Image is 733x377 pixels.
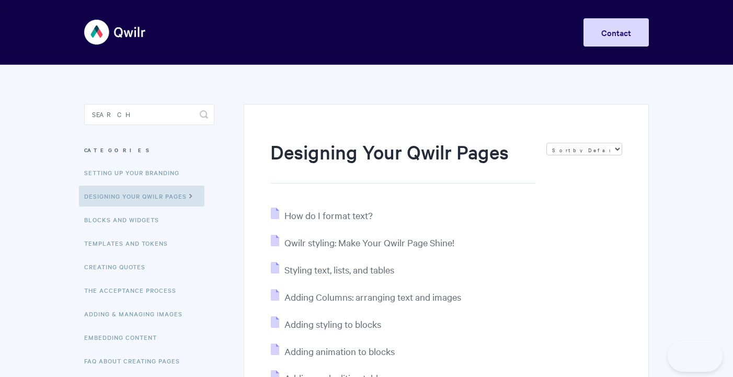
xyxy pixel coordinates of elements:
a: Designing Your Qwilr Pages [79,186,204,207]
a: How do I format text? [271,209,373,221]
input: Search [84,104,214,125]
h3: Categories [84,141,214,159]
a: Templates and Tokens [84,233,176,254]
span: Styling text, lists, and tables [284,264,394,276]
a: Setting up your Branding [84,162,187,183]
span: How do I format text? [284,209,373,221]
span: Adding animation to blocks [284,345,395,357]
a: FAQ About Creating Pages [84,350,188,371]
img: Qwilr Help Center [84,13,146,52]
iframe: Toggle Customer Support [668,340,723,372]
a: Adding animation to blocks [271,345,395,357]
a: Qwilr styling: Make Your Qwilr Page Shine! [271,236,454,248]
span: Adding Columns: arranging text and images [284,291,461,303]
a: The Acceptance Process [84,280,184,301]
a: Embedding Content [84,327,165,348]
span: Adding styling to blocks [284,318,381,330]
h1: Designing Your Qwilr Pages [270,139,536,184]
span: Qwilr styling: Make Your Qwilr Page Shine! [284,236,454,248]
a: Styling text, lists, and tables [271,264,394,276]
a: Adding Columns: arranging text and images [271,291,461,303]
a: Adding styling to blocks [271,318,381,330]
a: Blocks and Widgets [84,209,167,230]
a: Contact [583,18,649,47]
a: Creating Quotes [84,256,153,277]
a: Adding & Managing Images [84,303,190,324]
select: Page reloads on selection [546,143,622,155]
